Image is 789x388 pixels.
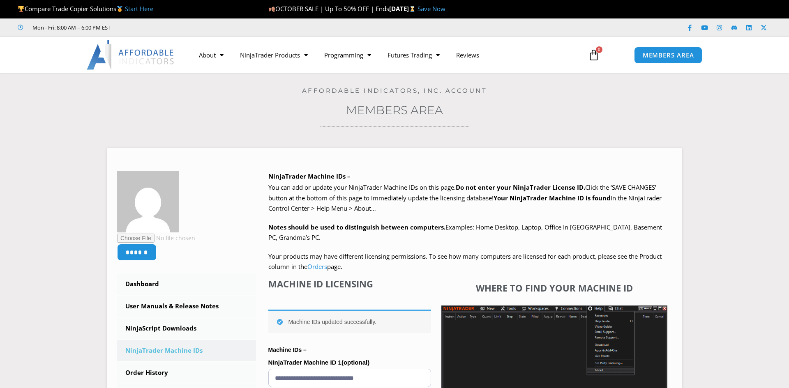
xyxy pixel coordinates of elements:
[379,46,448,64] a: Futures Trading
[268,310,431,333] div: Machine IDs updated successfully.
[268,347,307,353] strong: Machine IDs –
[448,46,487,64] a: Reviews
[494,194,611,202] strong: Your NinjaTrader Machine ID is found
[634,47,703,64] a: MEMBERS AREA
[596,46,602,53] span: 0
[125,5,153,13] a: Start Here
[191,46,232,64] a: About
[117,273,256,295] a: Dashboard
[117,318,256,339] a: NinjaScript Downloads
[117,171,179,232] img: cf55e1fa9670b160a956a0ada63d4c31f76c3dbebd84ba045470f70bbf9ae30a
[232,46,316,64] a: NinjaTrader Products
[18,6,24,12] img: 🏆
[268,183,662,212] span: Click the ‘SAVE CHANGES’ button at the bottom of this page to immediately update the licensing da...
[389,5,418,13] strong: [DATE]
[268,172,351,180] b: NinjaTrader Machine IDs –
[269,6,275,12] img: 🍂
[268,356,431,369] label: NinjaTrader Machine ID 1
[268,223,445,231] strong: Notes should be used to distinguish between computers.
[643,52,694,58] span: MEMBERS AREA
[341,359,369,366] span: (optional)
[18,5,153,13] span: Compare Trade Copier Solutions
[117,296,256,317] a: User Manuals & Release Notes
[576,43,612,67] a: 0
[117,340,256,361] a: NinjaTrader Machine IDs
[87,40,175,70] img: LogoAI | Affordable Indicators – NinjaTrader
[456,183,585,191] b: Do not enter your NinjaTrader License ID.
[316,46,379,64] a: Programming
[191,46,579,64] nav: Menu
[409,6,415,12] img: ⌛
[268,5,389,13] span: OCTOBER SALE | Up To 50% OFF | Ends
[122,23,245,32] iframe: Customer reviews powered by Trustpilot
[302,87,487,94] a: Affordable Indicators, Inc. Account
[307,262,327,271] a: Orders
[268,278,431,289] h4: Machine ID Licensing
[117,362,256,383] a: Order History
[346,103,443,117] a: Members Area
[117,6,123,12] img: 🥇
[268,223,662,242] span: Examples: Home Desktop, Laptop, Office In [GEOGRAPHIC_DATA], Basement PC, Grandma’s PC.
[30,23,111,32] span: Mon - Fri: 8:00 AM – 6:00 PM EST
[441,282,667,293] h4: Where to find your Machine ID
[268,183,456,191] span: You can add or update your NinjaTrader Machine IDs on this page.
[268,252,662,271] span: Your products may have different licensing permissions. To see how many computers are licensed fo...
[418,5,445,13] a: Save Now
